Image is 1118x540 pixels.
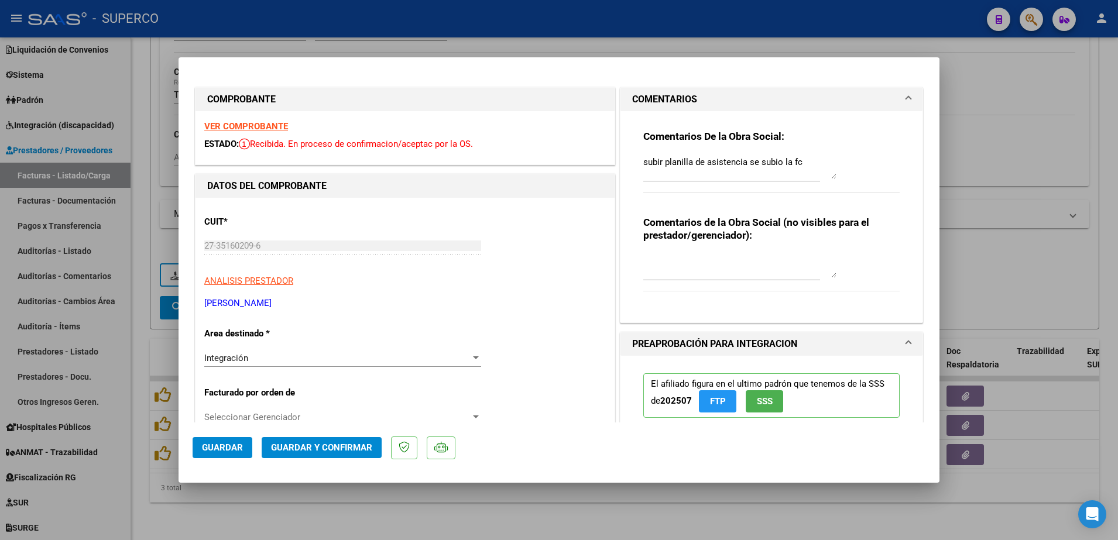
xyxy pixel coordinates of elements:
[620,111,922,323] div: COMENTARIOS
[204,121,288,132] a: VER COMPROBANTE
[632,337,797,351] h1: PREAPROBACIÓN PARA INTEGRACION
[757,397,773,407] span: SSS
[204,276,293,286] span: ANALISIS PRESTADOR
[204,412,471,422] span: Seleccionar Gerenciador
[632,92,697,106] h1: COMENTARIOS
[204,297,606,310] p: [PERSON_NAME]
[620,88,922,111] mat-expansion-panel-header: COMENTARIOS
[643,373,900,417] p: El afiliado figura en el ultimo padrón que tenemos de la SSS de
[204,327,325,340] p: Area destinado *
[710,397,726,407] span: FTP
[202,442,243,453] span: Guardar
[1078,500,1106,528] div: Open Intercom Messenger
[660,395,692,406] strong: 202507
[207,94,276,105] strong: COMPROBANTE
[239,139,473,149] span: Recibida. En proceso de confirmacion/aceptac por la OS.
[204,215,325,229] p: CUIT
[643,216,869,241] strong: Comentarios de la Obra Social (no visibles para el prestador/gerenciador):
[643,130,784,142] strong: Comentarios De la Obra Social:
[207,180,327,191] strong: DATOS DEL COMPROBANTE
[204,139,239,149] span: ESTADO:
[204,353,248,363] span: Integración
[699,390,736,412] button: FTP
[271,442,372,453] span: Guardar y Confirmar
[193,437,252,458] button: Guardar
[262,437,382,458] button: Guardar y Confirmar
[620,332,922,356] mat-expansion-panel-header: PREAPROBACIÓN PARA INTEGRACION
[204,386,325,400] p: Facturado por orden de
[746,390,783,412] button: SSS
